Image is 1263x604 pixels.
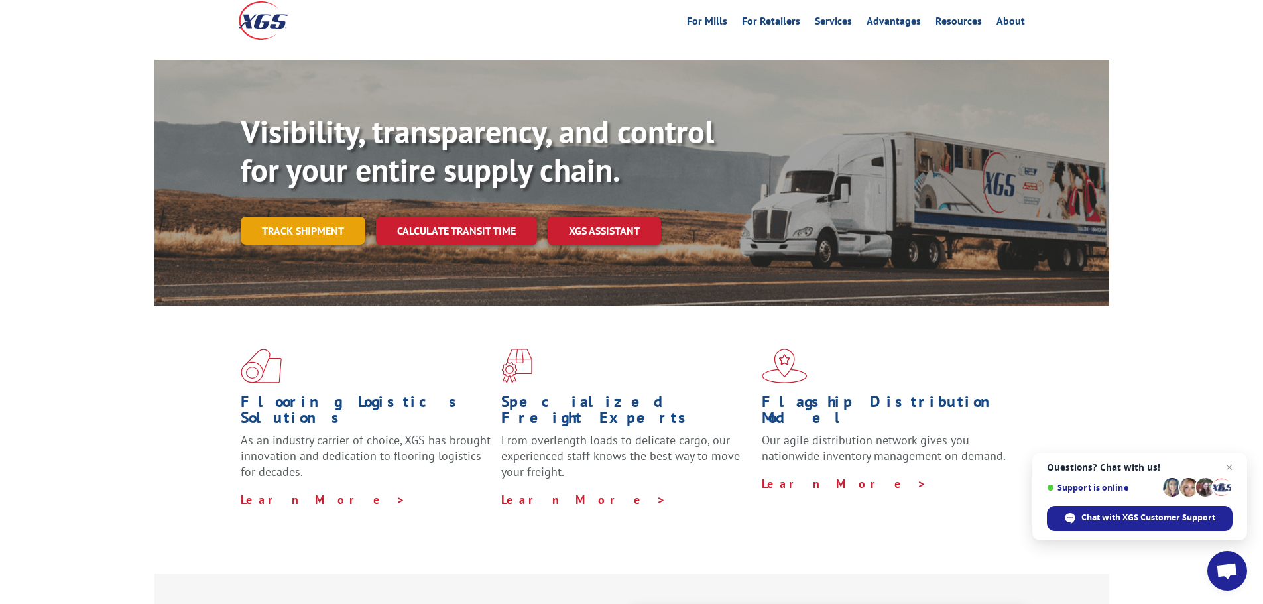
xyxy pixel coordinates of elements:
[501,432,752,491] p: From overlength loads to delicate cargo, our experienced staff knows the best way to move your fr...
[762,432,1006,463] span: Our agile distribution network gives you nationwide inventory management on demand.
[241,492,406,507] a: Learn More >
[241,349,282,383] img: xgs-icon-total-supply-chain-intelligence-red
[501,349,532,383] img: xgs-icon-focused-on-flooring-red
[501,492,666,507] a: Learn More >
[815,16,852,30] a: Services
[241,111,714,190] b: Visibility, transparency, and control for your entire supply chain.
[548,217,661,245] a: XGS ASSISTANT
[762,349,808,383] img: xgs-icon-flagship-distribution-model-red
[742,16,800,30] a: For Retailers
[1047,506,1233,531] div: Chat with XGS Customer Support
[867,16,921,30] a: Advantages
[376,217,537,245] a: Calculate transit time
[996,16,1025,30] a: About
[762,394,1012,432] h1: Flagship Distribution Model
[762,476,927,491] a: Learn More >
[241,432,491,479] span: As an industry carrier of choice, XGS has brought innovation and dedication to flooring logistics...
[1047,462,1233,473] span: Questions? Chat with us!
[935,16,982,30] a: Resources
[241,217,365,245] a: Track shipment
[1081,512,1215,524] span: Chat with XGS Customer Support
[1221,459,1237,475] span: Close chat
[687,16,727,30] a: For Mills
[501,394,752,432] h1: Specialized Freight Experts
[241,394,491,432] h1: Flooring Logistics Solutions
[1047,483,1158,493] span: Support is online
[1207,551,1247,591] div: Open chat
